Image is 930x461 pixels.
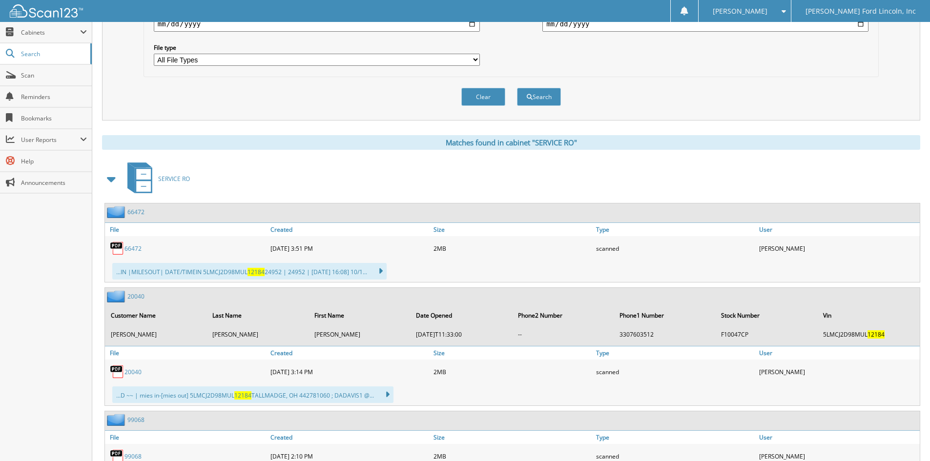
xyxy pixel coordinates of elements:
[757,223,920,236] a: User
[21,71,87,80] span: Scan
[105,223,268,236] a: File
[154,43,480,52] label: File type
[431,223,594,236] a: Size
[268,223,431,236] a: Created
[818,305,919,325] th: Vin
[757,431,920,444] a: User
[21,28,80,37] span: Cabinets
[431,239,594,258] div: 2MB
[21,93,87,101] span: Reminders
[615,326,715,342] td: 3307603512
[127,416,145,424] a: 99068
[615,305,715,325] th: Phone1 Number
[102,135,920,150] div: Matches found in cabinet "SERVICE RO"
[110,364,124,379] img: PDF.png
[207,305,308,325] th: Last Name
[310,305,410,325] th: First Name
[234,391,251,400] span: 12184
[21,114,87,122] span: Bookmarks
[594,346,757,360] a: Type
[411,326,512,342] td: [DATE]T11:33:00
[10,4,83,18] img: scan123-logo-white.svg
[107,414,127,426] img: folder2.png
[594,431,757,444] a: Type
[757,346,920,360] a: User
[124,452,142,461] a: 99068
[154,16,480,32] input: start
[268,431,431,444] a: Created
[105,346,268,360] a: File
[431,431,594,444] a: Size
[431,346,594,360] a: Size
[757,362,920,381] div: [PERSON_NAME]
[268,362,431,381] div: [DATE] 3:14 PM
[310,326,410,342] td: [PERSON_NAME]
[818,326,919,342] td: 5LMCJ2D98MUL
[110,241,124,256] img: PDF.png
[122,160,190,198] a: SERVICE RO
[513,305,614,325] th: Phone2 Number
[806,8,916,14] span: [PERSON_NAME] Ford Lincoln, Inc
[461,88,505,106] button: Clear
[21,179,87,187] span: Announcements
[248,268,265,276] span: 12184
[716,326,817,342] td: F10047CP
[207,326,308,342] td: [PERSON_NAME]
[107,290,127,302] img: folder2.png
[716,305,817,325] th: Stock Number
[112,386,393,403] div: ...D ~~ | mies in-[mies out] 5LMCJ2D98MUL TALLMADGE, OH 442781060 ; DADAVIS1 @...
[107,206,127,218] img: folder2.png
[127,208,145,216] a: 66472
[105,431,268,444] a: File
[881,414,930,461] iframe: Chat Widget
[411,305,512,325] th: Date Opened
[513,326,614,342] td: --
[124,368,142,376] a: 20040
[517,88,561,106] button: Search
[106,305,207,325] th: Customer Name
[158,175,190,183] span: SERVICE RO
[594,362,757,381] div: scanned
[757,239,920,258] div: [PERSON_NAME]
[21,50,85,58] span: Search
[594,239,757,258] div: scanned
[106,326,207,342] td: [PERSON_NAME]
[112,263,387,280] div: ...IN |MILESOUT| DATE/TIMEIN 5LMCJ2D98MUL 24952 | 24952 | [DATE] 16:08] 10/1...
[594,223,757,236] a: Type
[868,330,885,339] span: 12184
[21,157,87,165] span: Help
[713,8,767,14] span: [PERSON_NAME]
[268,346,431,360] a: Created
[124,244,142,253] a: 66472
[21,136,80,144] span: User Reports
[268,239,431,258] div: [DATE] 3:51 PM
[431,362,594,381] div: 2MB
[127,292,145,301] a: 20040
[542,16,868,32] input: end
